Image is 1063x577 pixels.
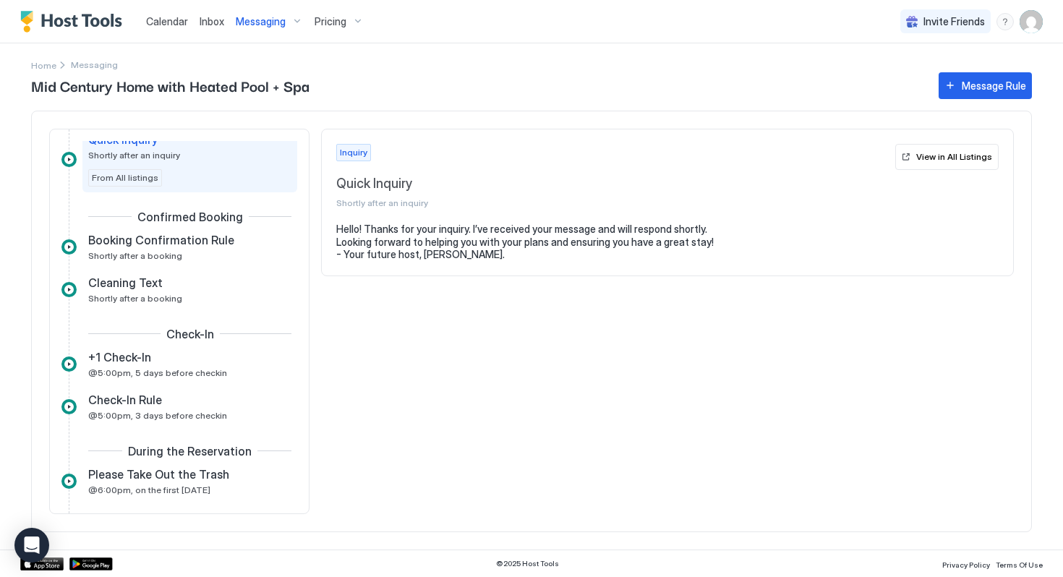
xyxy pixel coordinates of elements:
[88,350,151,364] span: +1 Check-In
[895,144,999,170] button: View in All Listings
[996,13,1014,30] div: menu
[88,410,227,421] span: @5:00pm, 3 days before checkin
[31,60,56,71] span: Home
[942,556,990,571] a: Privacy Policy
[340,146,367,159] span: Inquiry
[962,78,1026,93] div: Message Rule
[20,557,64,570] a: App Store
[146,14,188,29] a: Calendar
[88,150,180,161] span: Shortly after an inquiry
[916,150,992,163] div: View in All Listings
[200,14,224,29] a: Inbox
[336,176,889,192] span: Quick Inquiry
[69,557,113,570] a: Google Play Store
[236,15,286,28] span: Messaging
[71,59,118,70] span: Breadcrumb
[88,275,163,290] span: Cleaning Text
[31,74,924,96] span: Mid Century Home with Heated Pool + Spa
[996,560,1043,569] span: Terms Of Use
[88,467,229,482] span: Please Take Out the Trash
[137,210,243,224] span: Confirmed Booking
[88,393,162,407] span: Check-In Rule
[20,11,129,33] a: Host Tools Logo
[88,484,210,495] span: @6:00pm, on the first [DATE]
[88,233,234,247] span: Booking Confirmation Rule
[200,15,224,27] span: Inbox
[88,367,227,378] span: @5:00pm, 5 days before checkin
[128,444,252,458] span: During the Reservation
[923,15,985,28] span: Invite Friends
[166,327,214,341] span: Check-In
[496,559,559,568] span: © 2025 Host Tools
[336,223,999,261] pre: Hello! Thanks for your inquiry. I’ve received your message and will respond shortly. Looking forw...
[88,250,182,261] span: Shortly after a booking
[996,556,1043,571] a: Terms Of Use
[88,293,182,304] span: Shortly after a booking
[31,57,56,72] a: Home
[939,72,1032,99] button: Message Rule
[336,197,889,208] span: Shortly after an inquiry
[14,528,49,563] div: Open Intercom Messenger
[1020,10,1043,33] div: User profile
[146,15,188,27] span: Calendar
[92,171,158,184] span: From All listings
[315,15,346,28] span: Pricing
[31,57,56,72] div: Breadcrumb
[942,560,990,569] span: Privacy Policy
